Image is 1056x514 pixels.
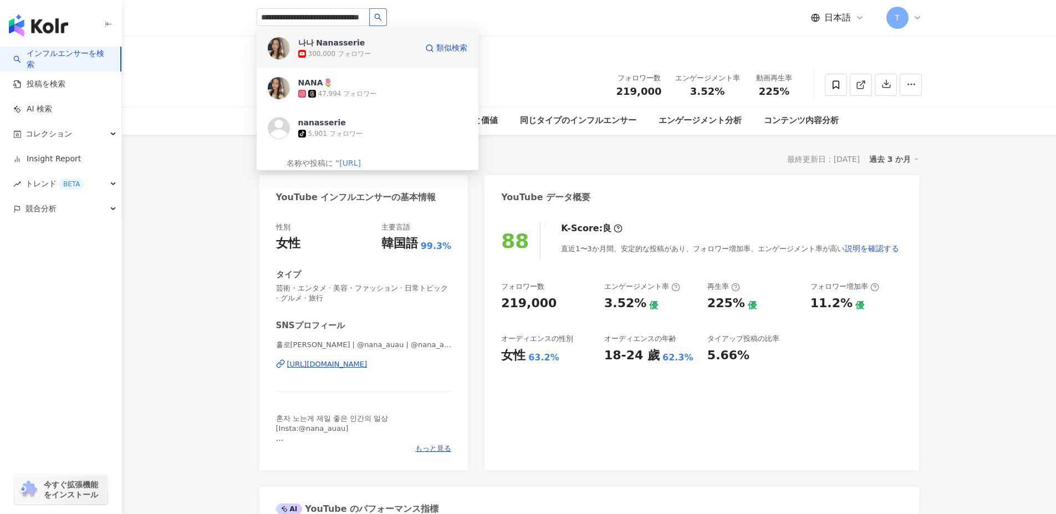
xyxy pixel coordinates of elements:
div: 女性 [276,235,300,252]
div: K-Score : [561,222,623,235]
span: 芸術・エンタメ · 美容・ファッション · 日常トピック · グルメ · 旅行 [276,283,452,303]
span: 혼자 노는게 제일 좋은 인간의 일상 [Insta:@nana_auau] • 문의: [EMAIL_ADDRESS][DOMAIN_NAME] [276,414,428,463]
div: 概要 [268,114,284,128]
div: エンゲージメント率 [675,73,740,84]
div: 最終更新日：[DATE] [787,155,860,164]
span: 99.3% [421,240,452,252]
div: 韓国語 [381,235,418,252]
div: エンゲージメント率 [604,282,680,292]
a: AI 検索 [13,104,52,115]
span: T [895,12,900,24]
span: 홀로[PERSON_NAME] | @nana_auau | @nana_auau [276,340,452,350]
div: 11.2% [810,295,853,312]
div: 2,480 [396,44,419,60]
div: 主要言語 [381,222,410,232]
a: [URL][DOMAIN_NAME] [276,359,452,369]
div: YouTube インフルエンサーの基本情報 [276,191,436,203]
div: [URL][DOMAIN_NAME] [287,359,368,369]
img: logo [9,14,68,37]
button: 21.9万 [310,42,372,63]
span: トレンド [25,171,84,196]
div: 直近1〜3か月間、安定的な投稿があり、フォロワー増加率、エンゲージメント率が高い [561,237,900,259]
div: 女性 [501,347,526,364]
div: コンテンツ内容分析 [764,114,839,128]
div: 21.9万 [335,44,364,60]
span: 説明を確認する [845,244,899,253]
div: 再生率 [707,282,740,292]
div: 225% [707,295,745,312]
button: 5.2万 [257,42,305,63]
button: 説明を確認する [844,237,900,259]
a: searchインフルエンサーを検索 [13,48,111,70]
a: Insight Report [13,154,81,165]
span: 3.52% [690,86,725,97]
div: 同じタイプのインフルエンサー [520,114,636,128]
div: 優 [855,299,864,312]
div: フォロワー数 [501,282,544,292]
a: chrome extension今すぐ拡張機能をインストール [14,475,108,505]
div: タイアップと価値 [431,114,498,128]
span: コレクション [25,121,72,146]
div: SNSプロフィール [276,320,345,332]
div: 219,000 [501,295,557,312]
a: 投稿を検索 [13,79,65,90]
span: もっと見る [415,444,451,454]
div: タイアップ投稿の比率 [707,334,779,344]
div: YouTube データ概要 [501,191,590,203]
div: 優 [649,299,658,312]
div: 18-24 歲 [604,347,660,364]
div: フォロワー数 [616,73,662,84]
div: 概要 [259,151,282,167]
div: 3.52% [604,295,646,312]
div: エンゲージメント分析 [659,114,742,128]
div: 5.2万 [276,44,296,60]
div: 優 [748,299,757,312]
span: 今すぐ拡張機能をインストール [44,480,104,500]
span: 日本語 [824,12,851,24]
div: 88 [501,230,529,252]
div: 63.2% [528,352,559,364]
span: 競合分析 [25,196,57,221]
span: rise [13,180,21,188]
div: 홀로[PERSON_NAME] [298,76,411,90]
button: 2,480 [377,42,427,63]
div: 性別 [276,222,290,232]
div: タイプ [276,269,301,281]
div: オーディエンス/フォロワー [307,114,409,128]
div: 良 [603,222,611,235]
img: chrome extension [18,481,39,498]
div: 過去 3 か月 [869,152,919,166]
span: search [374,13,382,21]
div: オーディエンスの性別 [501,334,573,344]
div: オーディエンスの年齢 [604,334,676,344]
span: 219,000 [616,85,662,97]
div: 5.66% [707,347,749,364]
span: 225% [759,86,790,97]
div: 動画再生率 [753,73,795,84]
div: フォロワー増加率 [810,282,879,292]
img: KOL Avatar [257,68,290,101]
div: BETA [59,179,84,190]
div: 62.3% [662,352,693,364]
